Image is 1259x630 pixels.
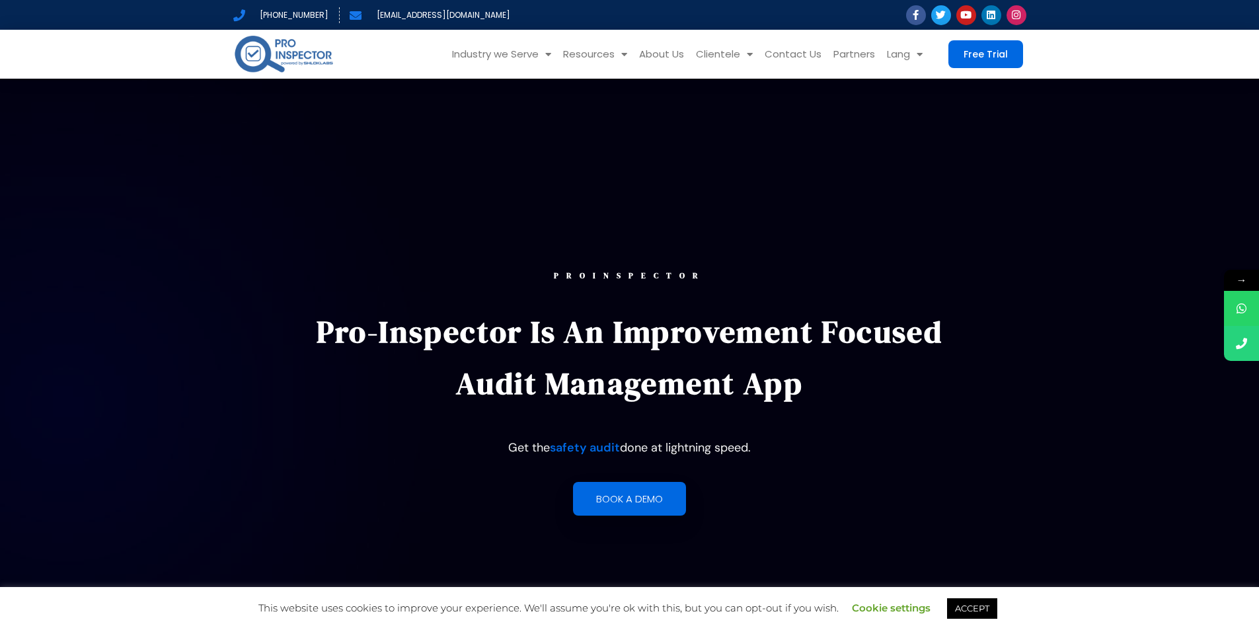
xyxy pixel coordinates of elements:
[881,30,929,79] a: Lang
[1224,270,1259,291] span: →
[573,482,686,516] a: Book a demo
[947,598,997,619] a: ACCEPT
[633,30,690,79] a: About Us
[827,30,881,79] a: Partners
[258,602,1001,614] span: This website uses cookies to improve your experience. We'll assume you're ok with this, but you c...
[350,7,510,23] a: [EMAIL_ADDRESS][DOMAIN_NAME]
[550,440,620,455] a: safety audit
[446,30,557,79] a: Industry we Serve
[297,272,962,280] div: PROINSPECTOR
[964,50,1008,59] span: Free Trial
[852,602,931,614] a: Cookie settings
[948,40,1023,68] a: Free Trial
[355,30,929,79] nav: Menu
[690,30,759,79] a: Clientele
[233,33,334,75] img: pro-inspector-logo
[596,494,663,504] span: Book a demo
[557,30,633,79] a: Resources
[297,306,962,409] p: Pro-Inspector is an improvement focused audit management app
[297,436,962,459] p: Get the done at lightning speed.
[373,7,510,23] span: [EMAIL_ADDRESS][DOMAIN_NAME]
[759,30,827,79] a: Contact Us
[256,7,328,23] span: [PHONE_NUMBER]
